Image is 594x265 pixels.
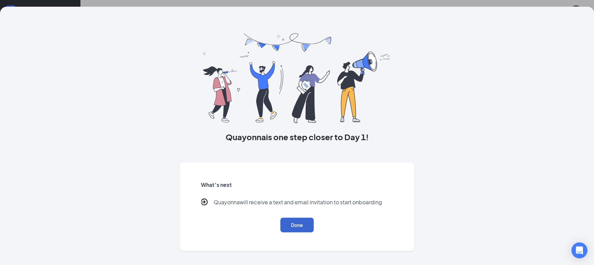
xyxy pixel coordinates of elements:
img: you are all set [203,33,391,123]
h5: What’s next [201,181,393,189]
button: Done [280,218,314,232]
p: Quayonna will receive a text and email invitation to start onboarding [214,199,382,207]
div: Open Intercom Messenger [571,242,587,258]
h3: Quayonna is one step closer to Day 1! [180,131,414,143]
